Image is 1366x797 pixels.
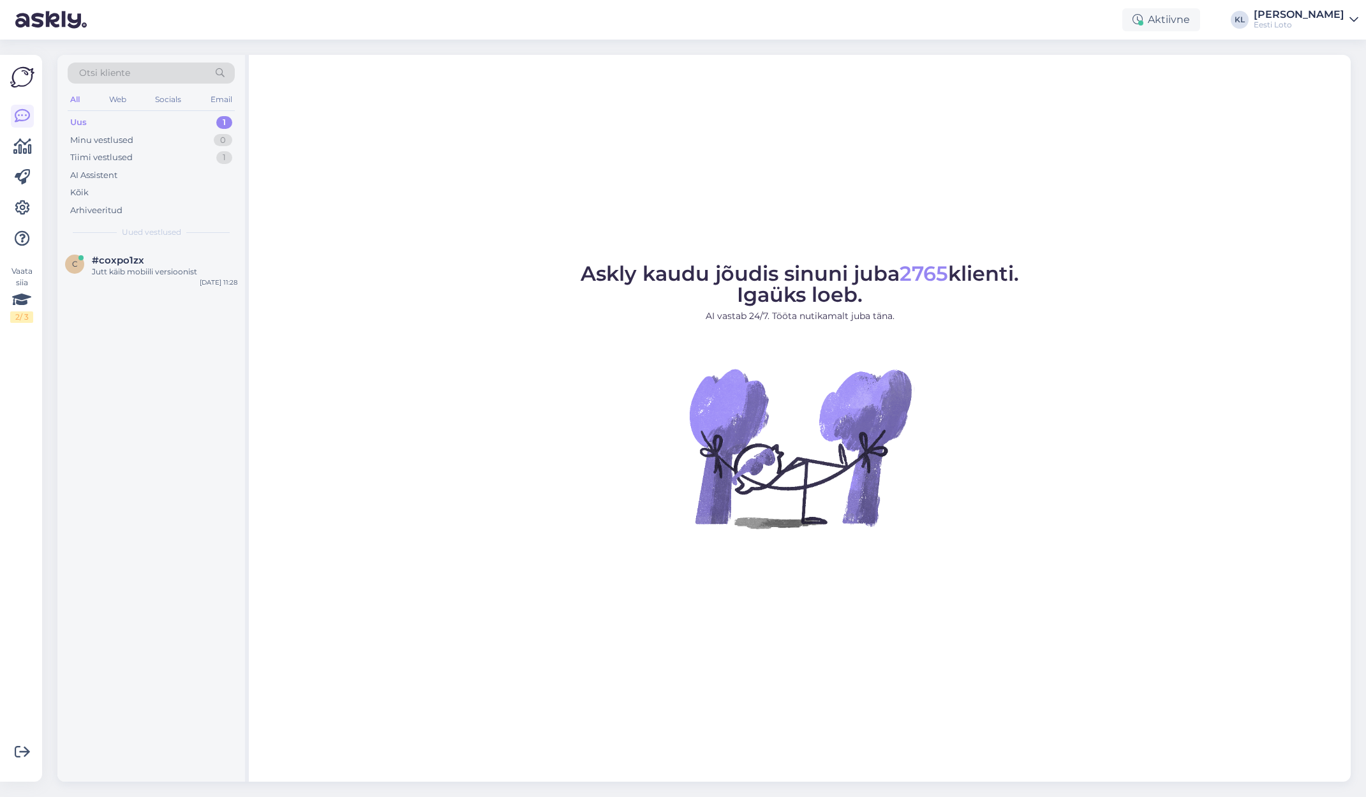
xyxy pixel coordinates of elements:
[68,91,82,108] div: All
[72,259,78,269] span: c
[1254,10,1358,30] a: [PERSON_NAME]Eesti Loto
[1254,10,1344,20] div: [PERSON_NAME]
[216,151,232,164] div: 1
[107,91,129,108] div: Web
[10,265,33,323] div: Vaata siia
[92,255,144,266] span: #coxpo1zx
[92,266,237,278] div: Jutt käib mobiili versioonist
[122,227,181,238] span: Uued vestlused
[79,66,130,80] span: Otsi kliente
[208,91,235,108] div: Email
[10,311,33,323] div: 2 / 3
[900,261,948,286] span: 2765
[70,116,87,129] div: Uus
[1122,8,1200,31] div: Aktiivne
[70,186,89,199] div: Kõik
[70,134,133,147] div: Minu vestlused
[10,65,34,89] img: Askly Logo
[581,309,1019,323] p: AI vastab 24/7. Tööta nutikamalt juba täna.
[70,204,122,217] div: Arhiveeritud
[70,151,133,164] div: Tiimi vestlused
[152,91,184,108] div: Socials
[216,116,232,129] div: 1
[214,134,232,147] div: 0
[70,169,117,182] div: AI Assistent
[200,278,237,287] div: [DATE] 11:28
[1254,20,1344,30] div: Eesti Loto
[581,261,1019,307] span: Askly kaudu jõudis sinuni juba klienti. Igaüks loeb.
[685,333,915,563] img: No Chat active
[1231,11,1249,29] div: KL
